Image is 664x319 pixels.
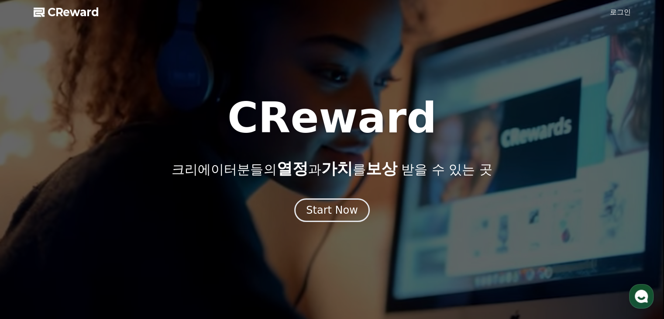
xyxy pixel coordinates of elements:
button: Start Now [294,198,370,222]
a: 설정 [113,246,168,268]
a: CReward [34,5,99,19]
span: 홈 [28,260,33,267]
p: 크리에이터분들의 과 를 받을 수 있는 곳 [172,160,492,177]
span: 설정 [135,260,145,267]
span: 가치 [321,159,352,177]
span: 보상 [365,159,397,177]
span: 열정 [276,159,308,177]
a: Start Now [294,207,370,215]
a: 대화 [58,246,113,268]
span: 대화 [80,260,90,267]
div: Start Now [306,203,358,217]
a: 로그인 [610,7,631,17]
span: CReward [48,5,99,19]
h1: CReward [227,97,437,139]
a: 홈 [3,246,58,268]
